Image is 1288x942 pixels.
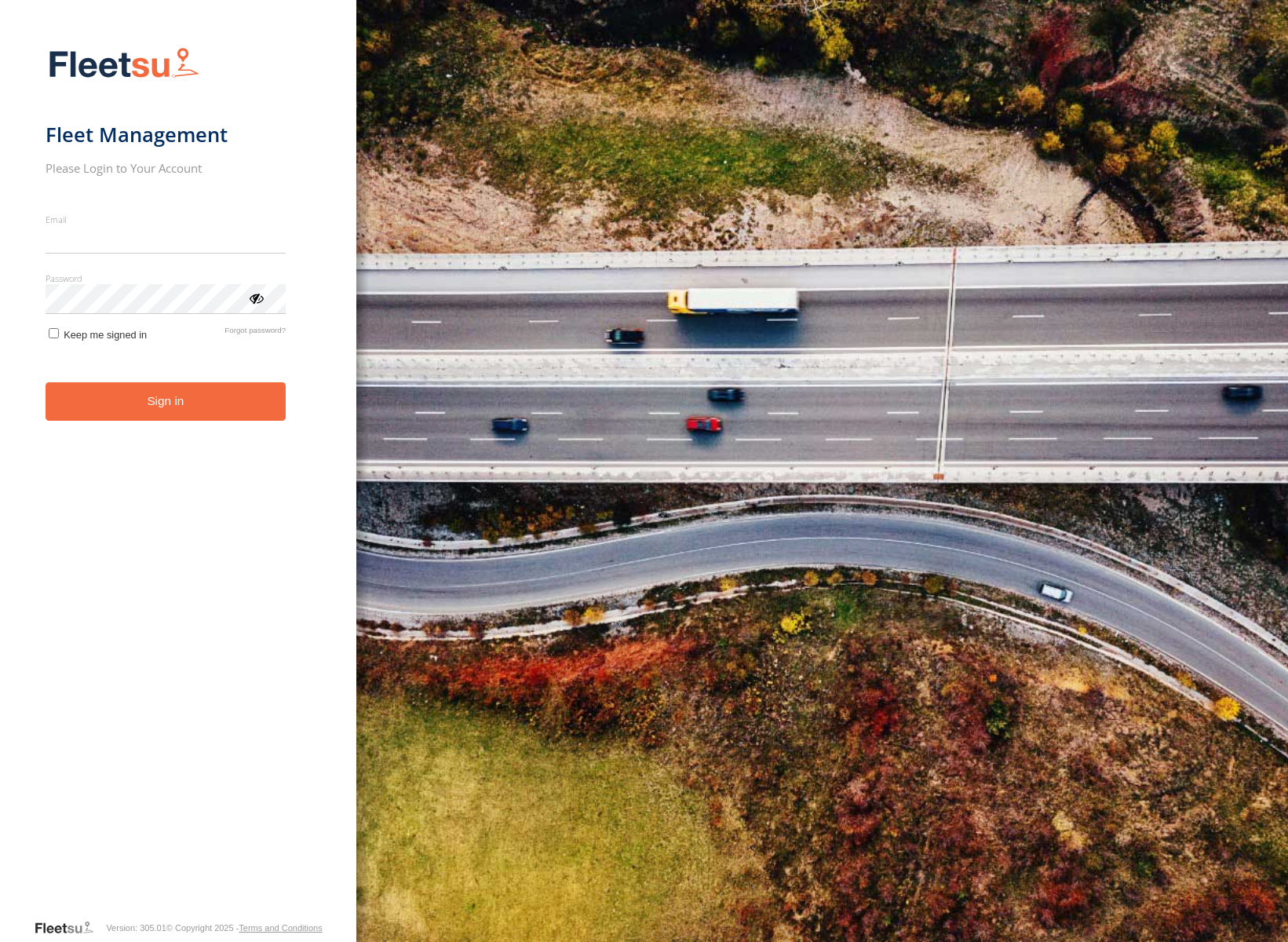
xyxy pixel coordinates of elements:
[248,290,264,305] div: ViewPassword
[34,920,106,936] a: Visit our Website
[64,329,147,341] span: Keep me signed in
[46,122,286,148] h1: Fleet Management
[46,382,286,421] button: Sign in
[239,923,322,933] a: Terms and Conditions
[46,160,286,176] h2: Please Login to Your Account
[46,272,286,284] label: Password
[49,328,59,338] input: Keep me signed in
[46,44,203,84] img: Fleetsu
[46,38,312,918] form: main
[166,923,323,933] div: © Copyright 2025 -
[224,326,286,341] a: Forgot password?
[106,923,166,933] div: Version: 305.01
[46,214,286,225] label: Email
